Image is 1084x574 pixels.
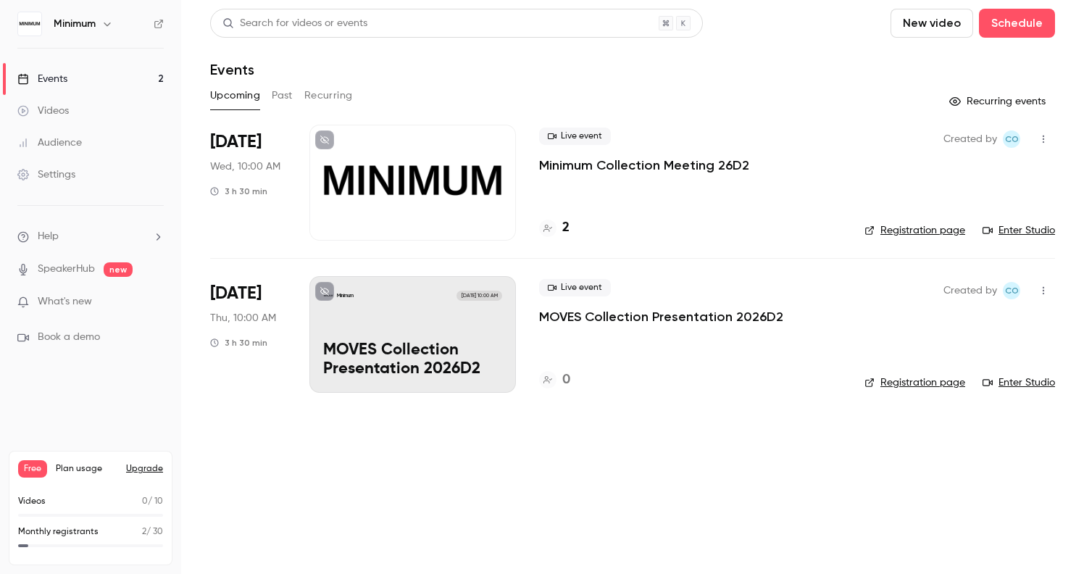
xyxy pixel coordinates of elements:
[1005,130,1019,148] span: CO
[891,9,973,38] button: New video
[222,16,367,31] div: Search for videos or events
[309,276,516,392] a: MOVES Collection Presentation 2026D2 Minimum[DATE] 10:00 AMMOVES Collection Presentation 2026D2
[210,276,286,392] div: Sep 18 Thu, 10:00 AM (Europe/Copenhagen)
[272,84,293,107] button: Past
[539,370,570,390] a: 0
[1005,282,1019,299] span: CO
[979,9,1055,38] button: Schedule
[142,495,163,508] p: / 10
[864,375,965,390] a: Registration page
[943,90,1055,113] button: Recurring events
[943,130,997,148] span: Created by
[142,497,148,506] span: 0
[104,262,133,277] span: new
[337,292,354,299] p: Minimum
[38,229,59,244] span: Help
[38,262,95,277] a: SpeakerHub
[18,495,46,508] p: Videos
[210,125,286,241] div: Sep 17 Wed, 10:00 AM (Europe/Copenhagen)
[1003,130,1020,148] span: Christian Oxvig
[1003,282,1020,299] span: Christian Oxvig
[456,291,501,301] span: [DATE] 10:00 AM
[304,84,353,107] button: Recurring
[17,72,67,86] div: Events
[539,308,783,325] a: MOVES Collection Presentation 2026D2
[539,279,611,296] span: Live event
[323,341,502,379] p: MOVES Collection Presentation 2026D2
[539,218,570,238] a: 2
[210,84,260,107] button: Upcoming
[126,463,163,475] button: Upgrade
[38,294,92,309] span: What's new
[210,282,262,305] span: [DATE]
[864,223,965,238] a: Registration page
[56,463,117,475] span: Plan usage
[539,128,611,145] span: Live event
[38,330,100,345] span: Book a demo
[210,130,262,154] span: [DATE]
[17,104,69,118] div: Videos
[17,136,82,150] div: Audience
[983,223,1055,238] a: Enter Studio
[210,61,254,78] h1: Events
[983,375,1055,390] a: Enter Studio
[18,12,41,36] img: Minimum
[17,229,164,244] li: help-dropdown-opener
[18,460,47,478] span: Free
[142,528,146,536] span: 2
[539,157,749,174] a: Minimum Collection Meeting 26D2
[210,311,276,325] span: Thu, 10:00 AM
[210,186,267,197] div: 3 h 30 min
[17,167,75,182] div: Settings
[943,282,997,299] span: Created by
[210,159,280,174] span: Wed, 10:00 AM
[18,525,99,538] p: Monthly registrants
[142,525,163,538] p: / 30
[54,17,96,31] h6: Minimum
[210,337,267,349] div: 3 h 30 min
[562,370,570,390] h4: 0
[562,218,570,238] h4: 2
